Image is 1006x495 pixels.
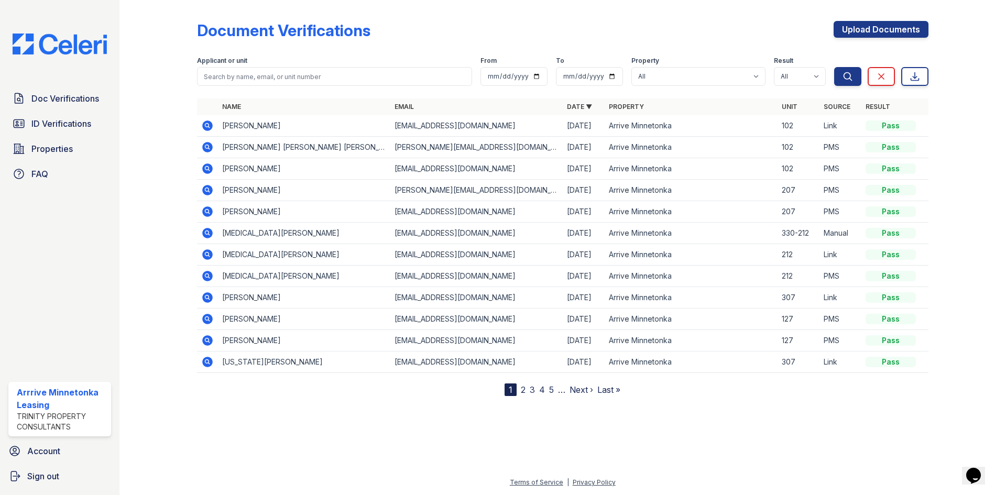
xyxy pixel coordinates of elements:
[218,201,390,223] td: [PERSON_NAME]
[390,223,563,244] td: [EMAIL_ADDRESS][DOMAIN_NAME]
[778,223,819,244] td: 330-212
[866,228,916,238] div: Pass
[866,103,890,111] a: Result
[218,115,390,137] td: [PERSON_NAME]
[819,115,861,137] td: Link
[778,201,819,223] td: 207
[819,158,861,180] td: PMS
[218,137,390,158] td: [PERSON_NAME] [PERSON_NAME] [PERSON_NAME]
[605,180,777,201] td: Arrive Minnetonka
[218,287,390,309] td: [PERSON_NAME]
[866,206,916,217] div: Pass
[390,244,563,266] td: [EMAIL_ADDRESS][DOMAIN_NAME]
[31,142,73,155] span: Properties
[563,351,605,373] td: [DATE]
[17,411,107,432] div: Trinity Property Consultants
[605,309,777,330] td: Arrive Minnetonka
[390,158,563,180] td: [EMAIL_ADDRESS][DOMAIN_NAME]
[390,180,563,201] td: [PERSON_NAME][EMAIL_ADDRESS][DOMAIN_NAME]
[819,180,861,201] td: PMS
[27,445,60,457] span: Account
[563,244,605,266] td: [DATE]
[567,478,569,486] div: |
[222,103,241,111] a: Name
[8,138,111,159] a: Properties
[4,34,115,54] img: CE_Logo_Blue-a8612792a0a2168367f1c8372b55b34899dd931a85d93a1a3d3e32e68fde9ad4.png
[605,330,777,351] td: Arrive Minnetonka
[539,384,545,395] a: 4
[778,351,819,373] td: 307
[866,314,916,324] div: Pass
[866,249,916,260] div: Pass
[218,158,390,180] td: [PERSON_NAME]
[563,223,605,244] td: [DATE]
[549,384,554,395] a: 5
[218,223,390,244] td: [MEDICAL_DATA][PERSON_NAME]
[390,287,563,309] td: [EMAIL_ADDRESS][DOMAIN_NAME]
[505,383,517,396] div: 1
[866,163,916,174] div: Pass
[390,115,563,137] td: [EMAIL_ADDRESS][DOMAIN_NAME]
[605,266,777,287] td: Arrive Minnetonka
[4,466,115,487] a: Sign out
[558,383,565,396] span: …
[866,357,916,367] div: Pass
[390,309,563,330] td: [EMAIL_ADDRESS][DOMAIN_NAME]
[8,163,111,184] a: FAQ
[866,120,916,131] div: Pass
[782,103,797,111] a: Unit
[778,244,819,266] td: 212
[778,137,819,158] td: 102
[819,351,861,373] td: Link
[530,384,535,395] a: 3
[27,470,59,482] span: Sign out
[605,351,777,373] td: Arrive Minnetonka
[480,57,497,65] label: From
[4,441,115,461] a: Account
[778,180,819,201] td: 207
[778,309,819,330] td: 127
[8,88,111,109] a: Doc Verifications
[390,330,563,351] td: [EMAIL_ADDRESS][DOMAIN_NAME]
[605,223,777,244] td: Arrive Minnetonka
[510,478,563,486] a: Terms of Service
[390,201,563,223] td: [EMAIL_ADDRESS][DOMAIN_NAME]
[218,244,390,266] td: [MEDICAL_DATA][PERSON_NAME]
[521,384,526,395] a: 2
[605,115,777,137] td: Arrive Minnetonka
[218,309,390,330] td: [PERSON_NAME]
[778,287,819,309] td: 307
[31,92,99,105] span: Doc Verifications
[819,137,861,158] td: PMS
[631,57,659,65] label: Property
[866,142,916,152] div: Pass
[567,103,592,111] a: Date ▼
[563,137,605,158] td: [DATE]
[866,335,916,346] div: Pass
[819,223,861,244] td: Manual
[563,180,605,201] td: [DATE]
[563,330,605,351] td: [DATE]
[866,292,916,303] div: Pass
[819,309,861,330] td: PMS
[390,137,563,158] td: [PERSON_NAME][EMAIL_ADDRESS][DOMAIN_NAME]
[390,351,563,373] td: [EMAIL_ADDRESS][DOMAIN_NAME]
[824,103,850,111] a: Source
[563,115,605,137] td: [DATE]
[597,384,620,395] a: Last »
[866,271,916,281] div: Pass
[8,113,111,134] a: ID Verifications
[819,266,861,287] td: PMS
[605,137,777,158] td: Arrive Minnetonka
[395,103,414,111] a: Email
[778,158,819,180] td: 102
[819,330,861,351] td: PMS
[31,168,48,180] span: FAQ
[556,57,564,65] label: To
[218,330,390,351] td: [PERSON_NAME]
[197,57,247,65] label: Applicant or unit
[197,21,370,40] div: Document Verifications
[31,117,91,130] span: ID Verifications
[563,201,605,223] td: [DATE]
